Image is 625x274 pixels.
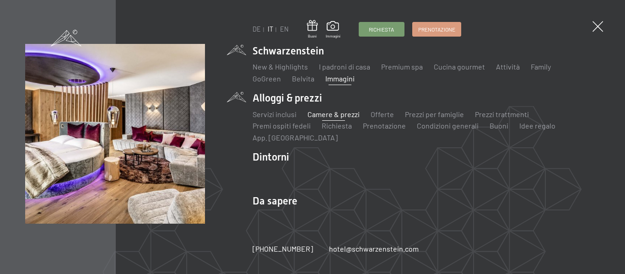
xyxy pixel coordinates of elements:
a: Buoni [307,20,318,39]
a: New & Highlights [253,62,308,71]
a: GoGreen [253,74,281,83]
a: Condizioni generali [417,121,479,130]
a: Servizi inclusi [253,110,296,118]
a: Idee regalo [519,121,555,130]
a: hotel@schwarzenstein.com [329,244,419,254]
a: Cucina gourmet [434,62,485,71]
a: Prenotazione [363,121,406,130]
a: Richiesta [322,121,352,130]
a: Attività [496,62,520,71]
span: Buoni [307,34,318,39]
a: EN [280,25,289,33]
a: Richiesta [359,22,404,36]
a: Camere & prezzi [307,110,360,118]
a: Buoni [490,121,508,130]
a: DE [253,25,261,33]
a: Immagini [325,74,355,83]
span: Prenotazione [418,26,455,33]
a: Premi ospiti fedeli [253,121,311,130]
a: Offerte [371,110,394,118]
a: Family [531,62,551,71]
a: Prenotazione [413,22,461,36]
a: Premium spa [381,62,423,71]
span: [PHONE_NUMBER] [253,244,313,253]
span: Richiesta [369,26,394,33]
a: [PHONE_NUMBER] [253,244,313,254]
a: App. [GEOGRAPHIC_DATA] [253,133,338,142]
a: Prezzi trattmenti [475,110,529,118]
span: Immagini [326,34,340,39]
a: Immagini [326,21,340,38]
a: I padroni di casa [319,62,370,71]
a: Prezzi per famiglie [405,110,464,118]
a: Belvita [292,74,314,83]
a: IT [268,25,273,33]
